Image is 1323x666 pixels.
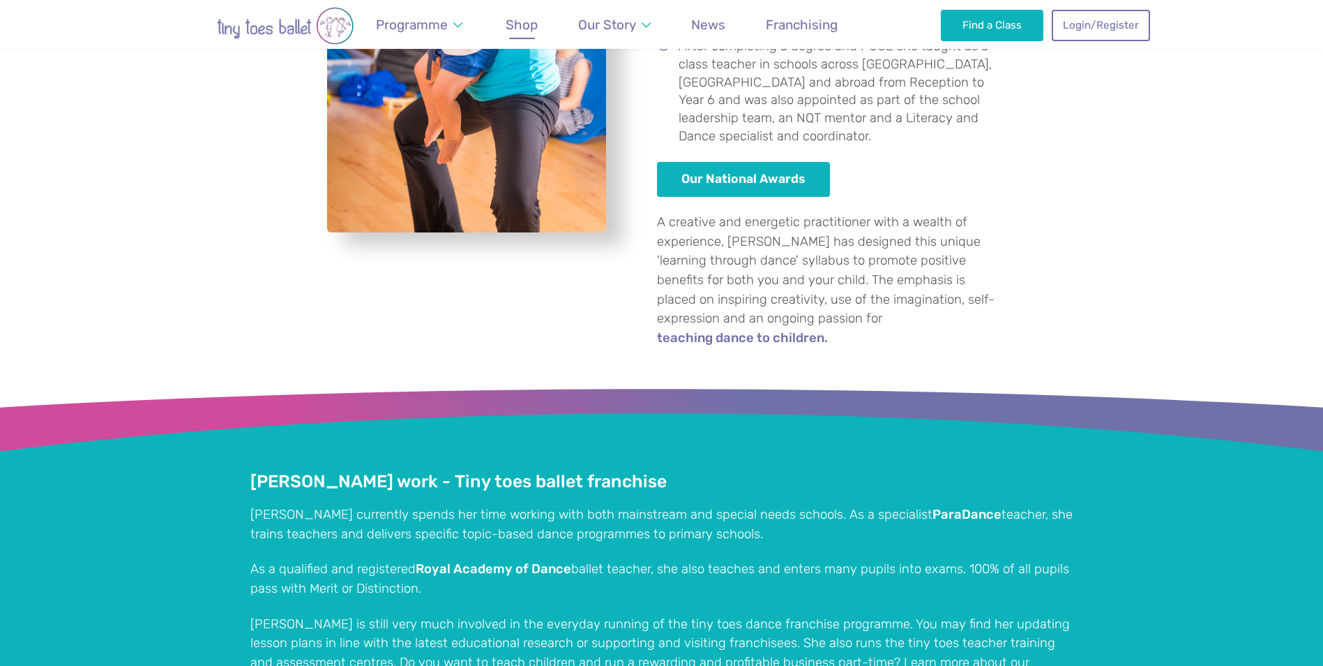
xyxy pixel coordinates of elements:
[657,213,997,348] p: A creative and energetic practitioner with a wealth of experience, [PERSON_NAME] has designed thi...
[691,17,725,33] span: News
[759,8,845,41] a: Franchising
[250,471,1073,492] h4: [PERSON_NAME] work - Tiny toes ballet franchise
[1052,10,1149,40] a: Login/Register
[499,8,545,41] a: Shop
[932,508,1001,522] a: ParaDance
[662,38,997,146] li: After completing a degree and PGCE she taught as a class teacher in schools across [GEOGRAPHIC_DA...
[681,172,806,186] span: Our National Awards
[941,10,1043,40] a: Find a Class
[250,505,1073,544] p: [PERSON_NAME] currently spends her time working with both mainstream and special needs schools. A...
[766,17,838,33] span: Franchising
[506,17,538,33] span: Shop
[578,17,636,33] span: Our Story
[370,8,469,41] a: Programme
[416,563,571,577] a: Royal Academy of Dance
[571,8,657,41] a: Our Story
[174,7,397,45] img: tiny toes ballet
[376,17,448,33] span: Programme
[657,332,828,346] a: teaching dance to children.
[685,8,732,41] a: News
[250,560,1073,598] p: As a qualified and registered ballet teacher, she also teaches and enters many pupils into exams....
[657,162,831,198] a: Our National Awards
